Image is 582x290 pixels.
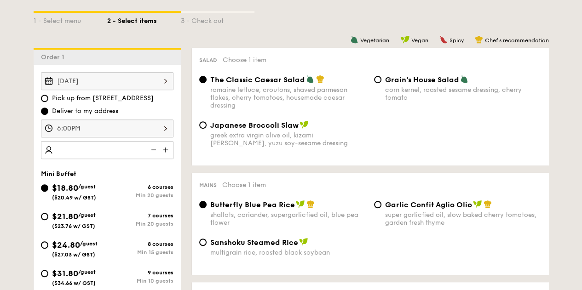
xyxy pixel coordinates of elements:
div: Min 10 guests [107,278,173,284]
img: icon-spicy.37a8142b.svg [439,35,448,44]
span: Sanshoku Steamed Rice [210,238,298,247]
span: Mini Buffet [41,170,76,178]
div: 1 - Select menu [34,13,107,26]
span: Vegetarian [360,37,389,44]
img: icon-add.58712e84.svg [160,141,173,159]
span: Butterfly Blue Pea Rice [210,200,295,209]
input: Garlic Confit Aglio Oliosuper garlicfied oil, slow baked cherry tomatoes, garden fresh thyme [374,201,381,208]
div: Min 20 guests [107,192,173,199]
div: shallots, coriander, supergarlicfied oil, blue pea flower [210,211,367,227]
img: icon-vegetarian.fe4039eb.svg [350,35,358,44]
div: greek extra virgin olive oil, kizami [PERSON_NAME], yuzu soy-sesame dressing [210,131,367,147]
span: $31.80 [52,268,78,279]
div: Min 15 guests [107,249,173,256]
input: $21.80/guest($23.76 w/ GST)7 coursesMin 20 guests [41,213,48,220]
div: multigrain rice, roasted black soybean [210,249,367,256]
img: icon-chef-hat.a58ddaea.svg [316,75,324,83]
div: romaine lettuce, croutons, shaved parmesan flakes, cherry tomatoes, housemade caesar dressing [210,86,367,109]
span: Choose 1 item [222,181,266,189]
img: icon-chef-hat.a58ddaea.svg [484,200,492,208]
img: icon-vegan.f8ff3823.svg [473,200,482,208]
input: Pick up from [STREET_ADDRESS] [41,95,48,102]
span: Japanese Broccoli Slaw [210,121,299,130]
span: Pick up from [STREET_ADDRESS] [52,94,154,103]
div: super garlicfied oil, slow baked cherry tomatoes, garden fresh thyme [385,211,542,227]
img: icon-vegetarian.fe4039eb.svg [460,75,468,83]
span: Garlic Confit Aglio Olio [385,200,472,209]
img: icon-reduce.1d2dbef1.svg [146,141,160,159]
div: 9 courses [107,269,173,276]
span: /guest [78,269,96,275]
span: Order 1 [41,53,68,61]
div: corn kernel, roasted sesame dressing, cherry tomato [385,86,542,102]
input: $18.80/guest($20.49 w/ GST)6 coursesMin 20 guests [41,184,48,192]
span: Chef's recommendation [485,37,549,44]
span: /guest [78,183,96,190]
div: 7 courses [107,212,173,219]
span: Salad [199,57,217,63]
div: 6 courses [107,184,173,190]
input: Event date [41,72,173,90]
div: 8 courses [107,241,173,247]
img: icon-vegan.f8ff3823.svg [299,238,308,246]
div: 2 - Select items [107,13,181,26]
span: Spicy [449,37,464,44]
input: $24.80/guest($27.03 w/ GST)8 coursesMin 15 guests [41,241,48,249]
span: ($27.03 w/ GST) [52,251,95,258]
input: Deliver to my address [41,108,48,115]
span: $24.80 [52,240,80,250]
span: Choose 1 item [223,56,266,64]
img: icon-vegetarian.fe4039eb.svg [306,75,314,83]
img: icon-vegan.f8ff3823.svg [296,200,305,208]
span: The Classic Caesar Salad [210,75,305,84]
input: Sanshoku Steamed Ricemultigrain rice, roasted black soybean [199,239,207,246]
span: $18.80 [52,183,78,193]
span: ($23.76 w/ GST) [52,223,95,229]
span: Deliver to my address [52,107,118,116]
input: Event time [41,119,173,137]
span: ($34.66 w/ GST) [52,280,96,286]
span: $21.80 [52,211,78,222]
input: The Classic Caesar Saladromaine lettuce, croutons, shaved parmesan flakes, cherry tomatoes, house... [199,76,207,83]
input: Grain's House Saladcorn kernel, roasted sesame dressing, cherry tomato [374,76,381,83]
span: ($20.49 w/ GST) [52,194,96,201]
span: Mains [199,182,217,188]
img: icon-chef-hat.a58ddaea.svg [475,35,483,44]
img: icon-chef-hat.a58ddaea.svg [306,200,315,208]
span: /guest [78,212,96,218]
img: icon-vegan.f8ff3823.svg [300,120,309,129]
span: /guest [80,240,98,247]
img: icon-vegan.f8ff3823.svg [400,35,409,44]
span: Vegan [411,37,428,44]
input: Butterfly Blue Pea Riceshallots, coriander, supergarlicfied oil, blue pea flower [199,201,207,208]
span: Grain's House Salad [385,75,459,84]
div: 3 - Check out [181,13,254,26]
input: $31.80/guest($34.66 w/ GST)9 coursesMin 10 guests [41,270,48,277]
input: Japanese Broccoli Slawgreek extra virgin olive oil, kizami [PERSON_NAME], yuzu soy-sesame dressing [199,121,207,129]
div: Min 20 guests [107,221,173,227]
